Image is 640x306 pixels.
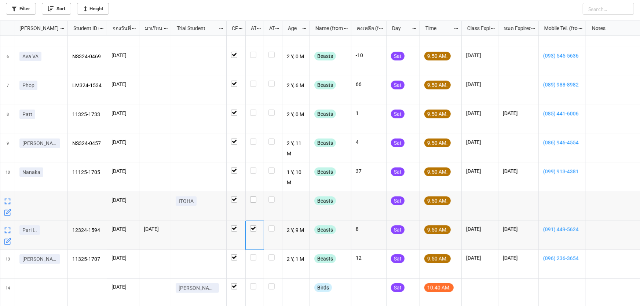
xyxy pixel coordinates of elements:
[72,81,103,91] p: LM324-1534
[6,250,10,279] span: 13
[356,167,382,175] p: 37
[72,225,103,236] p: 12324-1594
[356,110,382,117] p: 1
[466,110,494,117] p: [DATE]
[287,225,306,236] p: 2 Y, 9 M
[6,3,36,15] a: Filter
[391,110,405,118] div: Sat
[111,110,135,117] p: [DATE]
[140,24,164,32] div: มาเรียน
[0,21,68,36] div: grid
[314,283,332,292] div: Birds
[287,254,306,265] p: 2 Y, 1 M
[391,139,405,147] div: Sat
[503,110,534,117] p: [DATE]
[543,167,581,176] a: (099) 913-4381
[111,225,135,233] p: [DATE]
[314,196,336,205] div: Beasts
[314,81,336,89] div: Beasts
[356,52,382,59] p: -10
[583,3,634,15] input: Search...
[314,167,336,176] div: Beasts
[284,24,302,32] div: Age
[543,254,581,262] a: (096) 236-3654
[356,254,382,262] p: 12
[42,3,71,15] a: Sort
[7,105,9,134] span: 8
[287,52,306,62] p: 2 Y, 0 M
[391,196,405,205] div: Sat
[287,139,306,158] p: 2 Y, 11 M
[111,52,135,59] p: [DATE]
[500,24,531,32] div: หมด Expired date (from [PERSON_NAME] Name)
[388,24,412,32] div: Day
[424,225,451,234] div: 9.50 AM.
[22,226,37,234] p: Pari L.
[7,134,9,163] span: 9
[111,196,135,204] p: [DATE]
[503,225,534,233] p: [DATE]
[72,110,103,120] p: 11325-1733
[424,254,451,263] div: 9.50 AM.
[543,52,581,60] a: (093) 545-5636
[421,24,454,32] div: Time
[391,52,405,60] div: Sat
[356,81,382,88] p: 66
[22,255,57,263] p: [PERSON_NAME]
[543,81,581,89] a: (089) 988-8982
[391,283,405,292] div: Sat
[543,110,581,118] a: (085) 441-6006
[424,283,454,292] div: 10.40 AM.
[111,254,135,262] p: [DATE]
[72,167,103,178] p: 11125-1705
[314,52,336,60] div: Beasts
[424,167,451,176] div: 9.50 AM.
[172,24,218,32] div: Trial Student
[314,110,336,118] div: Beasts
[543,225,581,233] a: (091) 449-5624
[22,53,39,60] p: Ava VA
[111,283,135,291] p: [DATE]
[466,139,494,146] p: [DATE]
[111,139,135,146] p: [DATE]
[540,24,578,32] div: Mobile Tel. (from Nick Name)
[543,139,581,147] a: (086) 946-4554
[466,254,494,262] p: [DATE]
[111,167,135,175] p: [DATE]
[22,169,40,176] p: Nanaka
[227,24,238,32] div: CF
[6,163,10,192] span: 10
[466,81,494,88] p: [DATE]
[466,167,494,175] p: [DATE]
[265,24,275,32] div: ATK
[287,167,306,187] p: 1 Y, 10 M
[144,225,167,233] p: [DATE]
[69,24,99,32] div: Student ID (from [PERSON_NAME] Name)
[111,81,135,88] p: [DATE]
[391,81,405,89] div: Sat
[314,254,336,263] div: Beasts
[22,111,32,118] p: Patt
[391,225,405,234] div: Sat
[287,81,306,91] p: 2 Y, 6 M
[7,76,9,105] span: 7
[391,254,405,263] div: Sat
[7,47,9,76] span: 6
[424,139,451,147] div: 9.50 AM.
[72,52,103,62] p: NS324-0469
[424,81,451,89] div: 9.50 AM.
[179,284,216,292] p: [PERSON_NAME]
[424,110,451,118] div: 9.50 AM.
[352,24,378,32] div: คงเหลือ (from Nick Name)
[503,254,534,262] p: [DATE]
[503,167,534,175] p: [DATE]
[179,198,194,205] p: ITOHA
[424,196,451,205] div: 9.50 AM.
[356,225,382,233] p: 8
[15,24,60,32] div: [PERSON_NAME] Name
[391,167,405,176] div: Sat
[466,52,494,59] p: [DATE]
[77,3,109,15] a: Height
[311,24,343,32] div: Name (from Class)
[466,225,494,233] p: [DATE]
